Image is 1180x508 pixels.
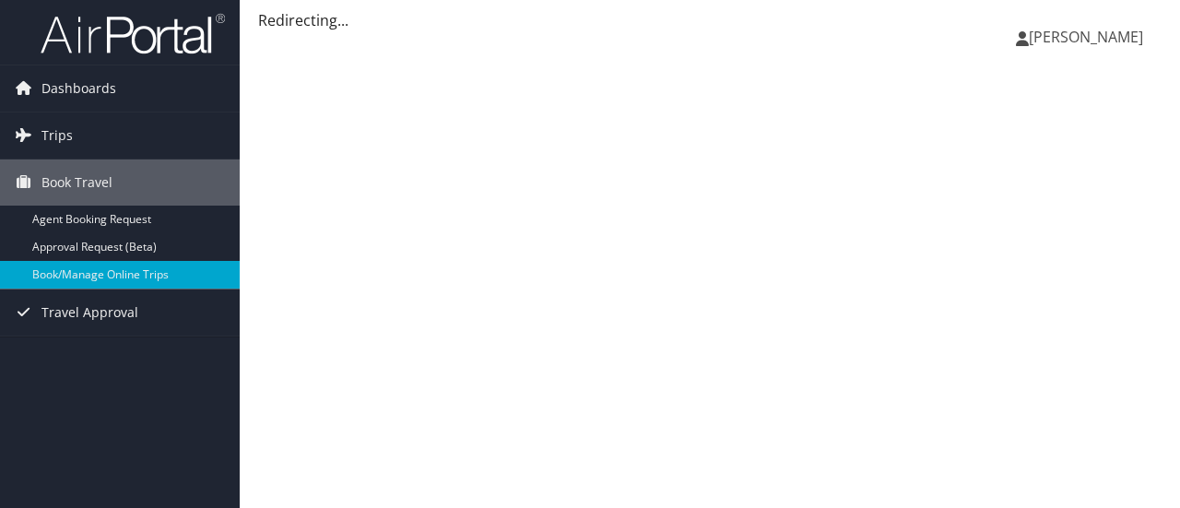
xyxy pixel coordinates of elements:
img: airportal-logo.png [41,12,225,55]
span: Dashboards [41,65,116,112]
a: [PERSON_NAME] [1016,9,1162,65]
span: Travel Approval [41,289,138,336]
span: Book Travel [41,159,112,206]
span: [PERSON_NAME] [1029,27,1143,47]
div: Redirecting... [258,9,1162,31]
span: Trips [41,112,73,159]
